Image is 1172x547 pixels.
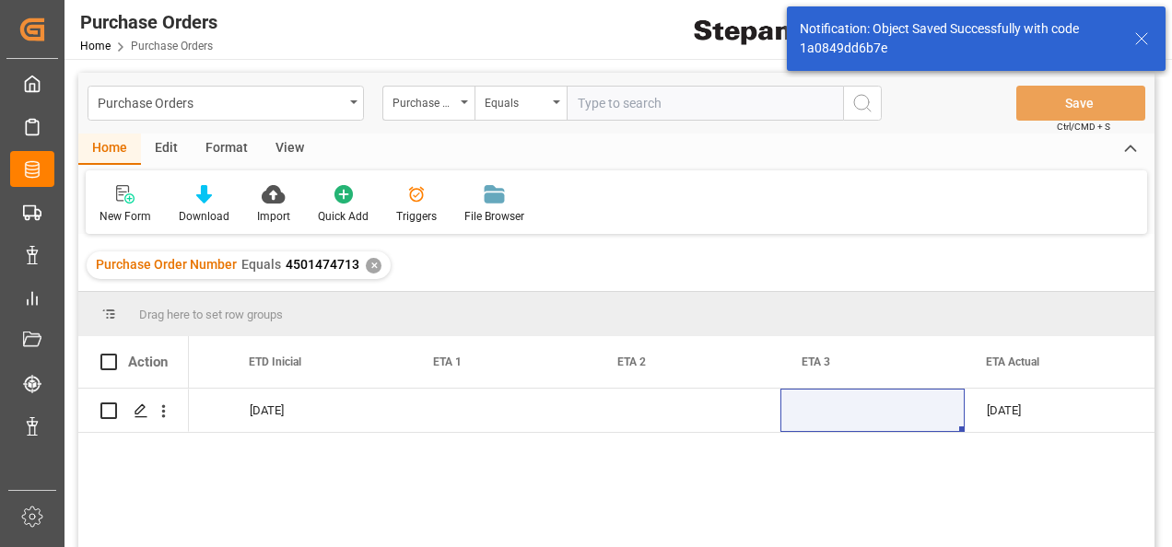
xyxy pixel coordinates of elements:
[98,90,344,113] div: Purchase Orders
[286,257,359,272] span: 4501474713
[366,258,381,273] div: ✕
[396,208,437,225] div: Triggers
[257,208,290,225] div: Import
[382,86,475,121] button: open menu
[318,208,369,225] div: Quick Add
[249,355,301,368] span: ETD Inicial
[802,355,830,368] span: ETA 3
[78,389,189,433] div: Press SPACE to select this row.
[475,86,567,121] button: open menu
[393,90,455,111] div: Purchase Order Number
[262,134,318,165] div: View
[464,208,524,225] div: File Browser
[88,86,364,121] button: open menu
[80,40,111,52] a: Home
[843,86,882,121] button: search button
[986,355,1039,368] span: ETA Actual
[567,86,843,121] input: Type to search
[433,355,462,368] span: ETA 1
[80,8,217,36] div: Purchase Orders
[485,90,547,111] div: Equals
[139,308,283,321] span: Drag here to set row groups
[228,389,412,432] div: [DATE]
[617,355,646,368] span: ETA 2
[100,208,151,225] div: New Form
[96,257,237,272] span: Purchase Order Number
[192,134,262,165] div: Format
[800,19,1117,58] div: Notification: Object Saved Successfully with code 1a0849dd6b7e
[241,257,281,272] span: Equals
[179,208,229,225] div: Download
[1057,120,1110,134] span: Ctrl/CMD + S
[694,14,828,46] img: Stepan_Company_logo.svg.png_1713531530.png
[78,134,141,165] div: Home
[128,354,168,370] div: Action
[965,389,1149,432] div: [DATE]
[1016,86,1145,121] button: Save
[141,134,192,165] div: Edit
